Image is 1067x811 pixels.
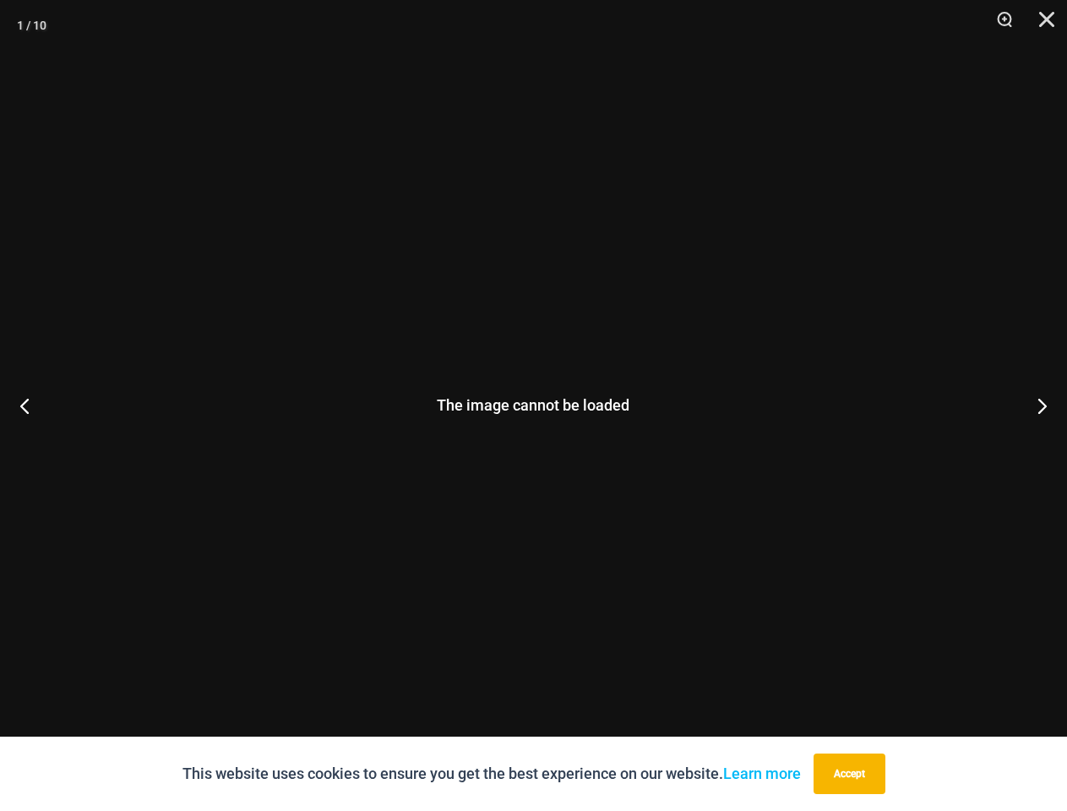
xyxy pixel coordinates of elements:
[814,754,885,794] button: Accept
[1004,363,1067,448] button: Next
[723,765,801,782] a: Learn more
[17,13,46,38] div: 1 / 10
[182,761,801,787] p: This website uses cookies to ensure you get the best experience on our website.
[437,398,629,413] div: The image cannot be loaded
